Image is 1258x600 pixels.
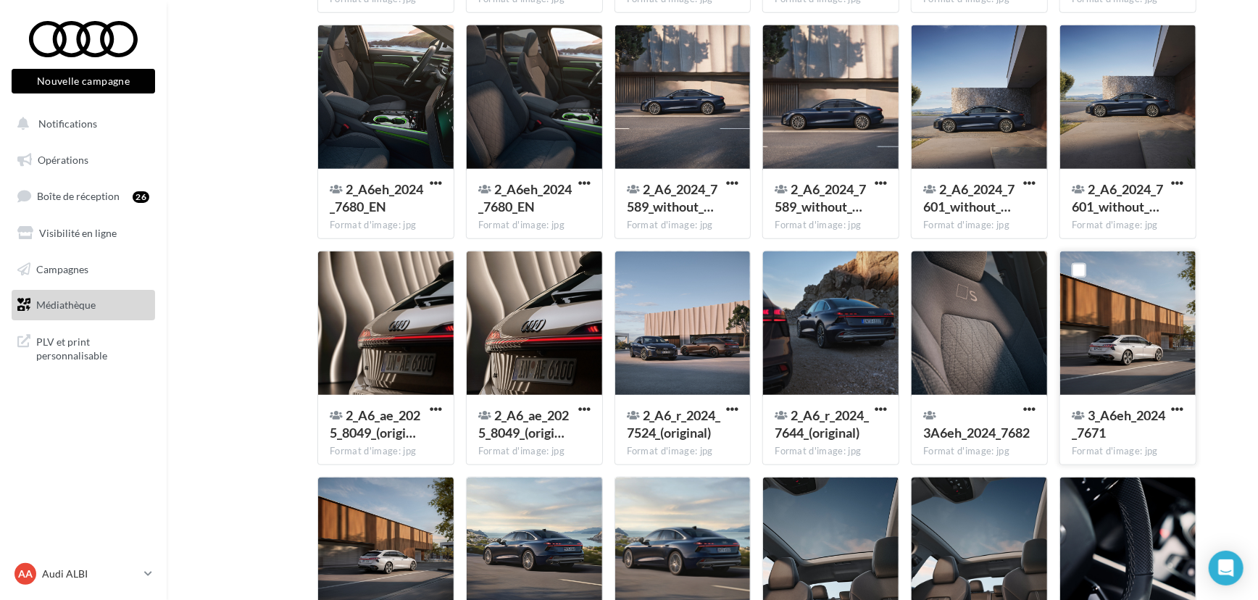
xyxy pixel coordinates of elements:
[1072,407,1165,441] span: 3_A6eh_2024_7671
[627,445,739,458] div: Format d'image: jpg
[775,219,887,232] div: Format d'image: jpg
[775,407,869,441] span: 2_A6_r_2024_7644_(original)
[36,262,88,275] span: Campagnes
[37,190,120,202] span: Boîte de réception
[775,445,887,458] div: Format d'image: jpg
[923,181,1015,214] span: 2_A6_2024_7601_without_cast
[12,69,155,93] button: Nouvelle campagne
[18,567,33,581] span: AA
[12,560,155,588] a: AA Audi ALBI
[330,181,423,214] span: 2_A6eh_2024_7680_EN
[1072,219,1184,232] div: Format d'image: jpg
[9,180,158,212] a: Boîte de réception26
[1072,445,1184,458] div: Format d'image: jpg
[9,326,158,369] a: PLV et print personnalisable
[627,407,721,441] span: 2_A6_r_2024_7524_(original)
[478,445,591,458] div: Format d'image: jpg
[478,219,591,232] div: Format d'image: jpg
[9,109,152,139] button: Notifications
[9,254,158,285] a: Campagnes
[1072,181,1163,214] span: 2_A6_2024_7601_without_cast
[478,407,569,441] span: 2_A6_ae_2025_8049_(original)
[42,567,138,581] p: Audi ALBI
[923,219,1036,232] div: Format d'image: jpg
[627,181,718,214] span: 2_A6_2024_7589_without_cast
[133,191,149,203] div: 26
[923,425,1030,441] span: 3A6eh_2024_7682
[330,445,442,458] div: Format d'image: jpg
[9,290,158,320] a: Médiathèque
[9,145,158,175] a: Opérations
[330,407,420,441] span: 2_A6_ae_2025_8049_(original)
[775,181,866,214] span: 2_A6_2024_7589_without_cast
[38,117,97,130] span: Notifications
[38,154,88,166] span: Opérations
[39,227,117,239] span: Visibilité en ligne
[923,445,1036,458] div: Format d'image: jpg
[627,219,739,232] div: Format d'image: jpg
[36,332,149,363] span: PLV et print personnalisable
[1209,551,1244,586] div: Open Intercom Messenger
[36,299,96,311] span: Médiathèque
[330,219,442,232] div: Format d'image: jpg
[9,218,158,249] a: Visibilité en ligne
[478,181,572,214] span: 2_A6eh_2024_7680_EN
